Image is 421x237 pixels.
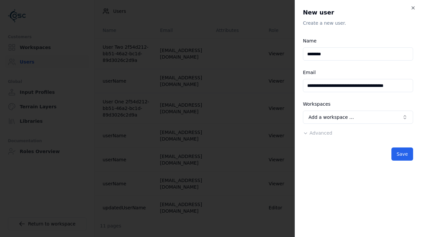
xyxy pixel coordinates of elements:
[309,114,354,120] span: Add a workspace …
[303,8,413,17] h2: New user
[303,70,316,75] label: Email
[310,130,332,136] span: Advanced
[391,147,413,161] button: Save
[303,130,332,136] button: Advanced
[303,38,316,43] label: Name
[303,20,413,26] p: Create a new user.
[303,101,331,107] label: Workspaces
